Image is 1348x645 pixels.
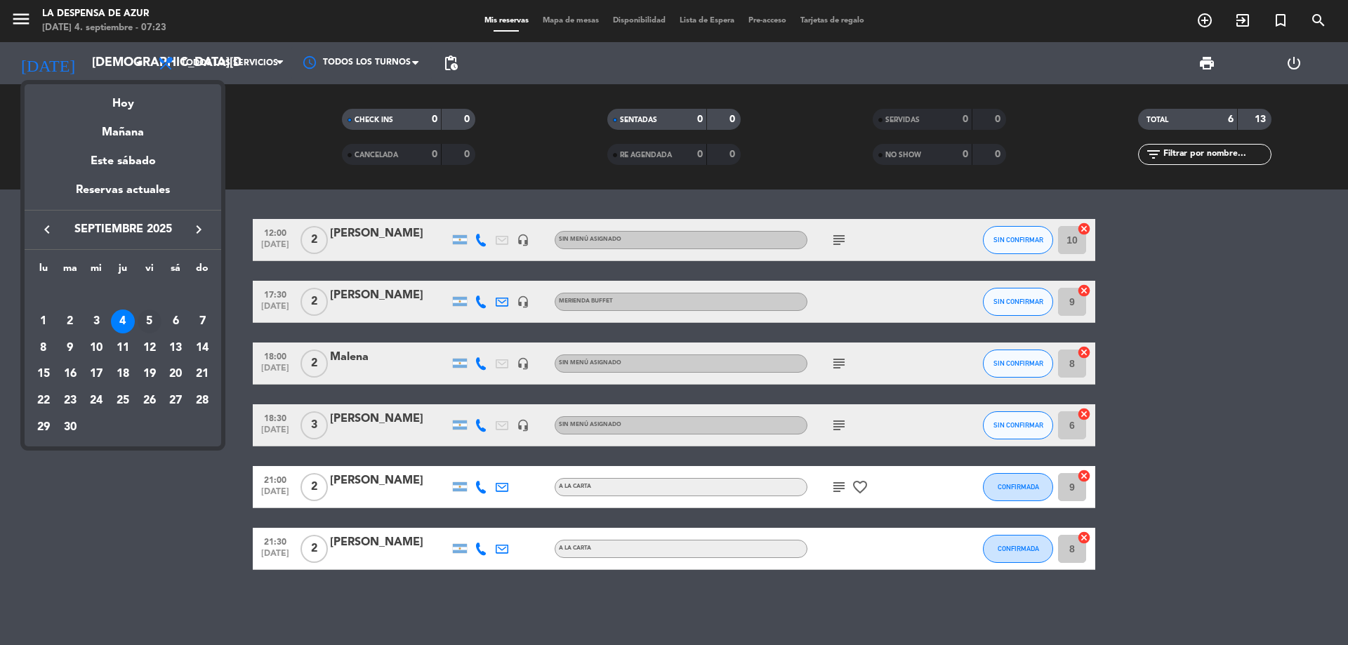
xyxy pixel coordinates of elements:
[110,260,136,282] th: jueves
[57,387,84,414] td: 23 de septiembre de 2025
[111,389,135,413] div: 25
[83,335,110,361] td: 10 de septiembre de 2025
[30,260,57,282] th: lunes
[189,260,216,282] th: domingo
[84,336,108,360] div: 10
[138,336,161,360] div: 12
[136,335,163,361] td: 12 de septiembre de 2025
[32,415,55,439] div: 29
[84,389,108,413] div: 24
[138,310,161,333] div: 5
[136,361,163,387] td: 19 de septiembre de 2025
[111,310,135,333] div: 4
[138,362,161,386] div: 19
[164,389,187,413] div: 27
[25,181,221,210] div: Reservas actuales
[34,220,60,239] button: keyboard_arrow_left
[190,336,214,360] div: 14
[110,335,136,361] td: 11 de septiembre de 2025
[25,142,221,181] div: Este sábado
[84,310,108,333] div: 3
[58,310,82,333] div: 2
[58,389,82,413] div: 23
[110,308,136,335] td: 4 de septiembre de 2025
[111,362,135,386] div: 18
[83,361,110,387] td: 17 de septiembre de 2025
[84,362,108,386] div: 17
[60,220,186,239] span: septiembre 2025
[57,260,84,282] th: martes
[30,308,57,335] td: 1 de septiembre de 2025
[83,387,110,414] td: 24 de septiembre de 2025
[32,389,55,413] div: 22
[163,361,190,387] td: 20 de septiembre de 2025
[186,220,211,239] button: keyboard_arrow_right
[30,414,57,441] td: 29 de septiembre de 2025
[58,362,82,386] div: 16
[30,335,57,361] td: 8 de septiembre de 2025
[25,113,221,142] div: Mañana
[57,414,84,441] td: 30 de septiembre de 2025
[32,336,55,360] div: 8
[57,308,84,335] td: 2 de septiembre de 2025
[58,415,82,439] div: 30
[190,362,214,386] div: 21
[39,221,55,238] i: keyboard_arrow_left
[136,387,163,414] td: 26 de septiembre de 2025
[25,84,221,113] div: Hoy
[57,335,84,361] td: 9 de septiembre de 2025
[32,310,55,333] div: 1
[110,387,136,414] td: 25 de septiembre de 2025
[189,308,216,335] td: 7 de septiembre de 2025
[136,308,163,335] td: 5 de septiembre de 2025
[164,336,187,360] div: 13
[164,310,187,333] div: 6
[163,308,190,335] td: 6 de septiembre de 2025
[111,336,135,360] div: 11
[190,221,207,238] i: keyboard_arrow_right
[30,361,57,387] td: 15 de septiembre de 2025
[58,336,82,360] div: 9
[136,260,163,282] th: viernes
[190,389,214,413] div: 28
[110,361,136,387] td: 18 de septiembre de 2025
[83,308,110,335] td: 3 de septiembre de 2025
[57,361,84,387] td: 16 de septiembre de 2025
[189,387,216,414] td: 28 de septiembre de 2025
[32,362,55,386] div: 15
[163,335,190,361] td: 13 de septiembre de 2025
[189,361,216,387] td: 21 de septiembre de 2025
[83,260,110,282] th: miércoles
[138,389,161,413] div: 26
[163,387,190,414] td: 27 de septiembre de 2025
[163,260,190,282] th: sábado
[164,362,187,386] div: 20
[190,310,214,333] div: 7
[30,387,57,414] td: 22 de septiembre de 2025
[30,281,216,308] td: SEP.
[189,335,216,361] td: 14 de septiembre de 2025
